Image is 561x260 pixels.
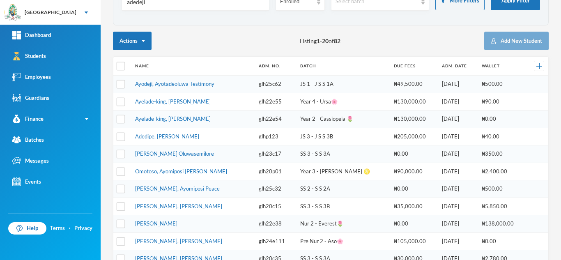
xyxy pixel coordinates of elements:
[12,31,51,39] div: Dashboard
[255,128,296,145] td: glhp123
[390,232,438,250] td: ₦105,000.00
[390,57,438,76] th: Due Fees
[296,180,390,198] td: SS 2 - S S 2A
[296,232,390,250] td: Pre Nur 2 - Aso🌸
[135,98,211,105] a: Ayelade-king, [PERSON_NAME]
[255,110,296,128] td: glh22e54
[438,180,478,198] td: [DATE]
[317,37,320,44] b: 1
[390,76,438,93] td: ₦49,500.00
[50,224,65,232] a: Terms
[296,163,390,180] td: Year 3 - [PERSON_NAME] ♌️
[478,110,526,128] td: ₦0.00
[135,220,177,227] a: [PERSON_NAME]
[135,150,214,157] a: [PERSON_NAME] Oluwasemilore
[296,57,390,76] th: Batch
[390,145,438,163] td: ₦0.00
[478,180,526,198] td: ₦500.00
[390,163,438,180] td: ₦90,000.00
[296,128,390,145] td: JS 3 - J S S 3B
[135,115,211,122] a: Ayelade-king, [PERSON_NAME]
[135,168,227,175] a: Omotoso, Ayomiposi [PERSON_NAME]
[12,136,44,144] div: Batches
[390,93,438,110] td: ₦130,000.00
[478,215,526,233] td: ₦138,000.00
[478,93,526,110] td: ₦90.00
[113,32,152,50] button: Actions
[255,145,296,163] td: glh23c17
[255,76,296,93] td: glh25c62
[296,110,390,128] td: Year 2 - Cassiopeia 🌷
[12,52,46,60] div: Students
[255,215,296,233] td: glh22e38
[131,57,255,76] th: Name
[255,180,296,198] td: glh25c32
[438,198,478,215] td: [DATE]
[12,73,51,81] div: Employees
[255,163,296,180] td: glh20p01
[334,37,340,44] b: 82
[25,9,76,16] div: [GEOGRAPHIC_DATA]
[74,224,92,232] a: Privacy
[438,128,478,145] td: [DATE]
[255,93,296,110] td: glh22e55
[438,110,478,128] td: [DATE]
[438,215,478,233] td: [DATE]
[5,5,21,21] img: logo
[296,198,390,215] td: SS 3 - S S 3B
[296,145,390,163] td: SS 3 - S S 3A
[296,76,390,93] td: JS 1 - J S S 1A
[478,232,526,250] td: ₦0.00
[322,37,329,44] b: 20
[8,222,46,235] a: Help
[478,198,526,215] td: ₦5,850.00
[12,156,49,165] div: Messages
[69,224,71,232] div: ·
[255,232,296,250] td: glh24e111
[478,163,526,180] td: ₦2,400.00
[438,145,478,163] td: [DATE]
[12,94,49,102] div: Guardians
[390,198,438,215] td: ₦35,000.00
[255,198,296,215] td: glh20c15
[438,232,478,250] td: [DATE]
[12,115,44,123] div: Finance
[390,128,438,145] td: ₦205,000.00
[390,110,438,128] td: ₦130,000.00
[135,133,199,140] a: Adedipe, [PERSON_NAME]
[135,185,220,192] a: [PERSON_NAME], Ayomiposi Peace
[478,57,526,76] th: Wallet
[296,93,390,110] td: Year 4 - Ursa🌸
[390,180,438,198] td: ₦0.00
[478,128,526,145] td: ₦40.00
[438,163,478,180] td: [DATE]
[135,81,214,87] a: Ayodeji, Ayotadeoluwa Testimony
[135,203,222,209] a: [PERSON_NAME], [PERSON_NAME]
[438,76,478,93] td: [DATE]
[438,93,478,110] td: [DATE]
[438,57,478,76] th: Adm. Date
[478,76,526,93] td: ₦500.00
[536,63,542,69] img: +
[484,32,549,50] button: Add New Student
[12,177,41,186] div: Events
[478,145,526,163] td: ₦350.00
[296,215,390,233] td: Nur 2 - Everest🌷
[390,215,438,233] td: ₦0.00
[300,37,340,45] span: Listing - of
[255,57,296,76] th: Adm. No.
[135,238,222,244] a: [PERSON_NAME], [PERSON_NAME]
